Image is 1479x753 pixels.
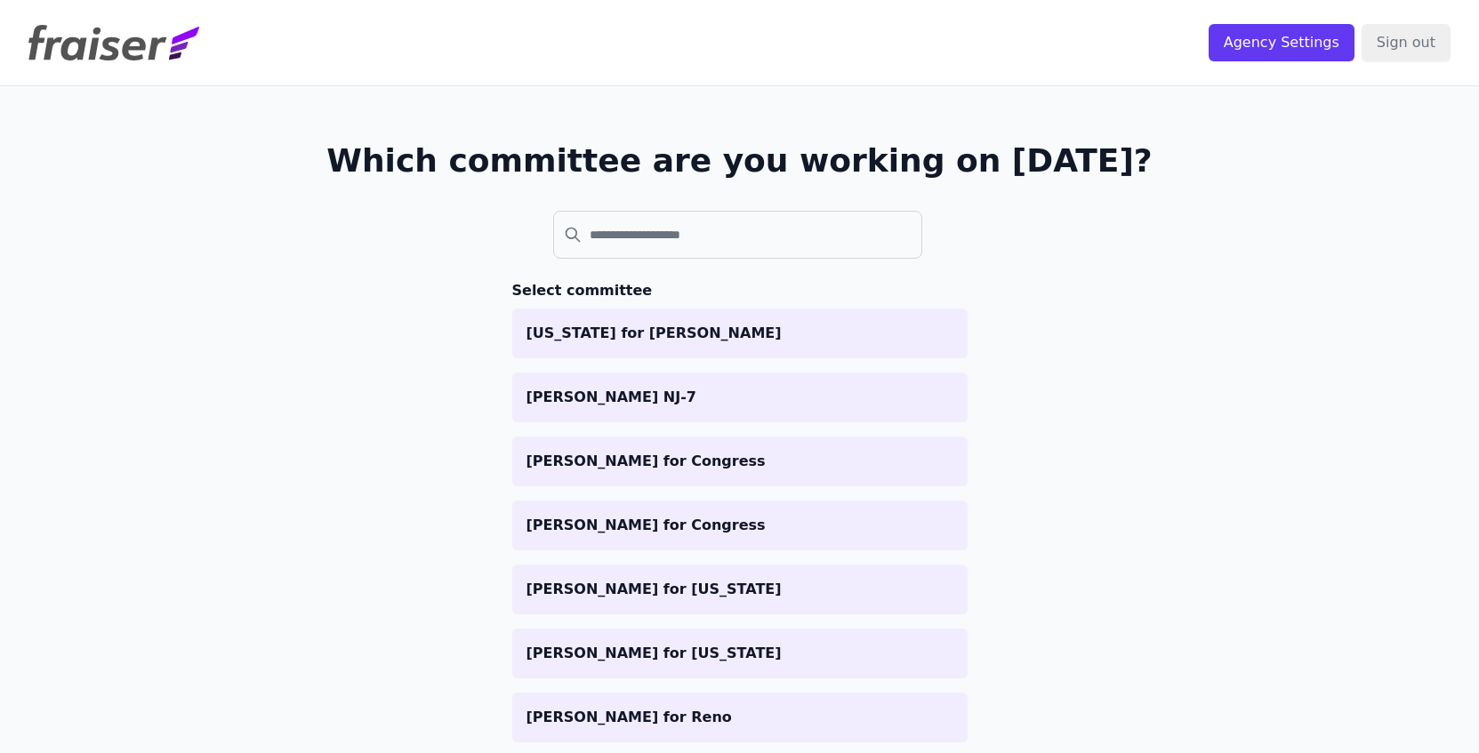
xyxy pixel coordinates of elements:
p: [PERSON_NAME] NJ-7 [526,387,953,408]
p: [PERSON_NAME] for Congress [526,451,953,472]
h3: Select committee [512,280,968,301]
img: Fraiser Logo [28,25,199,60]
a: [PERSON_NAME] for [US_STATE] [512,565,968,614]
a: [PERSON_NAME] for Congress [512,501,968,550]
p: [US_STATE] for [PERSON_NAME] [526,323,953,344]
a: [PERSON_NAME] for Reno [512,693,968,742]
h1: Which committee are you working on [DATE]? [326,143,1153,179]
p: [PERSON_NAME] for Congress [526,515,953,536]
p: [PERSON_NAME] for [US_STATE] [526,579,953,600]
a: [PERSON_NAME] for Congress [512,437,968,486]
a: [US_STATE] for [PERSON_NAME] [512,308,968,358]
p: [PERSON_NAME] for Reno [526,707,953,728]
a: [PERSON_NAME] NJ-7 [512,372,968,422]
a: [PERSON_NAME] for [US_STATE] [512,629,968,678]
input: Agency Settings [1209,24,1354,61]
p: [PERSON_NAME] for [US_STATE] [526,643,953,664]
input: Sign out [1362,24,1451,61]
